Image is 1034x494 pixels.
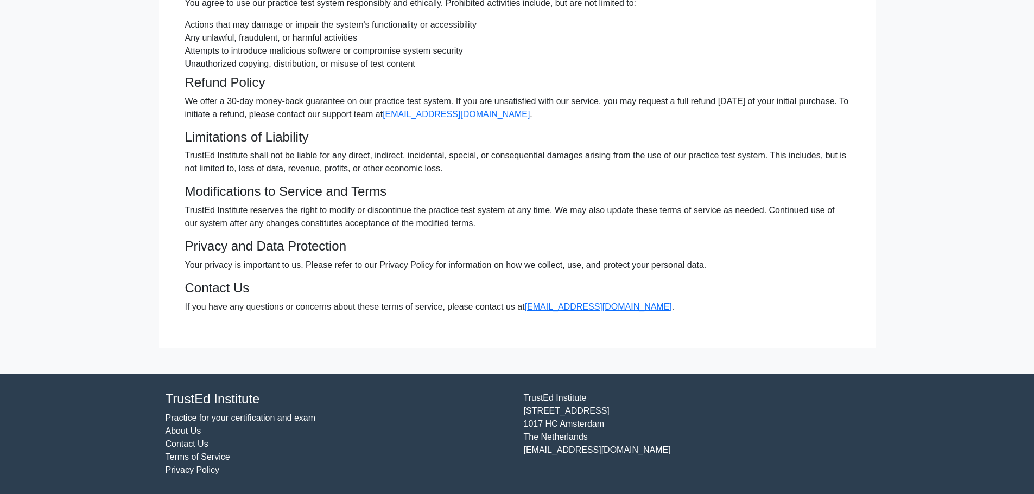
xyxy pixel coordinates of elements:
p: If you have any questions or concerns about these terms of service, please contact us at . [185,300,849,313]
h4: Limitations of Liability [185,130,849,145]
a: Practice for your certification and exam [166,413,316,422]
a: Terms of Service [166,452,230,461]
div: TrustEd Institute [STREET_ADDRESS] 1017 HC Amsterdam The Netherlands [EMAIL_ADDRESS][DOMAIN_NAME] [517,392,876,477]
p: We offer a 30-day money-back guarantee on our practice test system. If you are unsatisfied with o... [185,95,849,121]
a: Privacy Policy [166,465,220,474]
a: Contact Us [166,439,208,448]
h4: TrustEd Institute [166,392,511,407]
li: Attempts to introduce malicious software or compromise system security [185,44,849,57]
a: [EMAIL_ADDRESS][DOMAIN_NAME] [525,302,672,311]
h4: Privacy and Data Protection [185,239,849,254]
a: About Us [166,426,201,435]
p: TrustEd Institute shall not be liable for any direct, indirect, incidental, special, or consequen... [185,149,849,175]
h4: Contact Us [185,280,849,296]
li: Unauthorized copying, distribution, or misuse of test content [185,57,849,70]
p: Your privacy is important to us. Please refer to our Privacy Policy for information on how we col... [185,259,849,272]
a: [EMAIL_ADDRESS][DOMAIN_NAME] [383,110,530,119]
h4: Refund Policy [185,75,849,91]
li: Actions that may damage or impair the system's functionality or accessibility [185,18,849,31]
li: Any unlawful, fraudulent, or harmful activities [185,31,849,44]
h4: Modifications to Service and Terms [185,184,849,200]
p: TrustEd Institute reserves the right to modify or discontinue the practice test system at any tim... [185,204,849,230]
